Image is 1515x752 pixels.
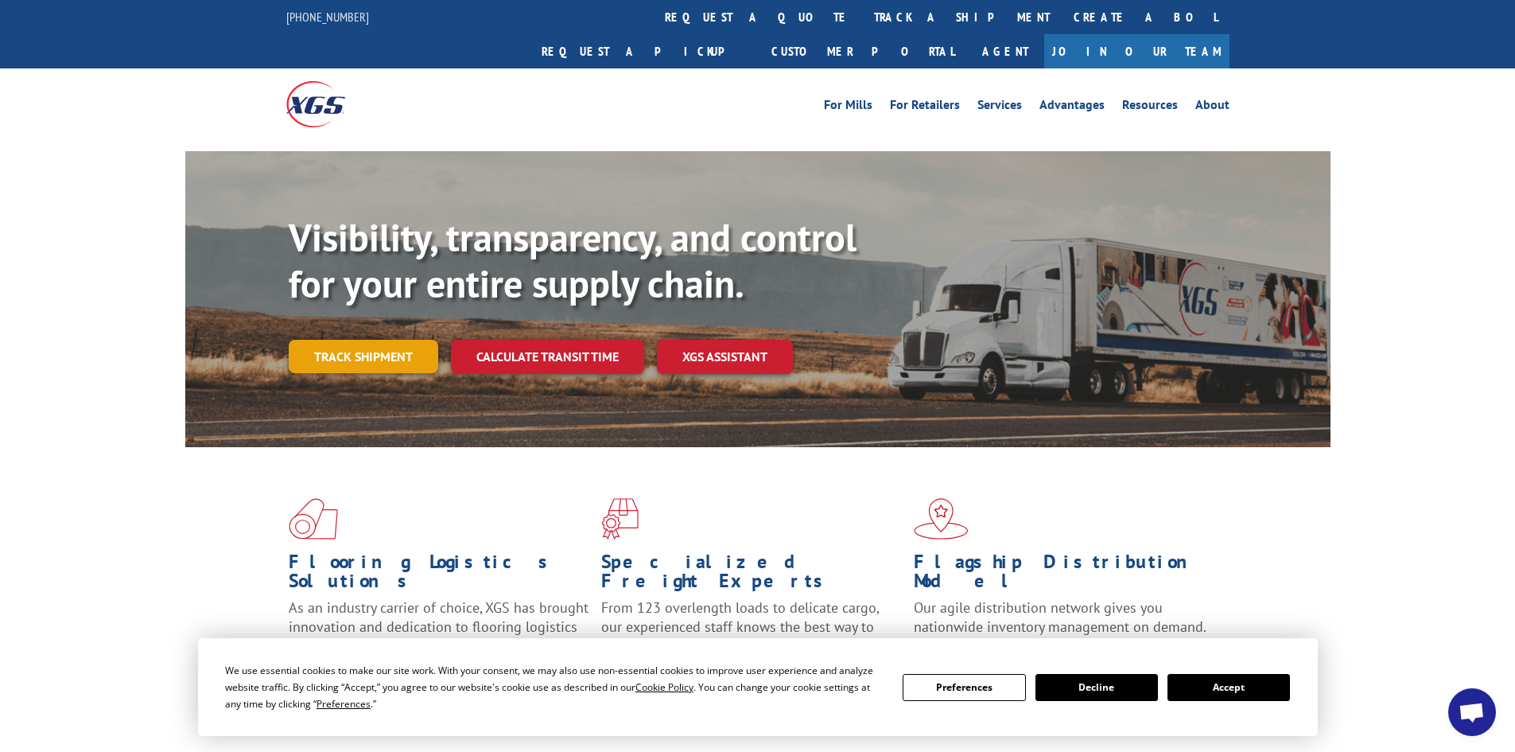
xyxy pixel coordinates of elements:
h1: Flooring Logistics Solutions [289,552,589,598]
button: Accept [1167,674,1290,701]
p: From 123 overlength loads to delicate cargo, our experienced staff knows the best way to move you... [601,598,902,669]
a: For Mills [824,99,872,116]
a: Track shipment [289,340,438,373]
a: Join Our Team [1044,34,1229,68]
a: Services [977,99,1022,116]
div: Cookie Consent Prompt [198,638,1318,736]
a: For Retailers [890,99,960,116]
a: Agent [966,34,1044,68]
span: As an industry carrier of choice, XGS has brought innovation and dedication to flooring logistics... [289,598,589,655]
img: xgs-icon-focused-on-flooring-red [601,498,639,540]
h1: Specialized Freight Experts [601,552,902,598]
a: Request a pickup [530,34,759,68]
span: Preferences [317,697,371,711]
span: Our agile distribution network gives you nationwide inventory management on demand. [914,598,1206,636]
button: Decline [1035,674,1158,701]
b: Visibility, transparency, and control for your entire supply chain. [289,212,857,308]
a: About [1195,99,1229,116]
button: Preferences [903,674,1025,701]
h1: Flagship Distribution Model [914,552,1214,598]
a: Advantages [1039,99,1105,116]
img: xgs-icon-flagship-distribution-model-red [914,498,969,540]
a: [PHONE_NUMBER] [286,9,369,25]
a: Resources [1122,99,1178,116]
img: xgs-icon-total-supply-chain-intelligence-red [289,498,338,540]
a: Customer Portal [759,34,966,68]
a: Calculate transit time [451,340,644,374]
span: Cookie Policy [635,680,693,694]
a: Open chat [1448,688,1496,736]
div: We use essential cookies to make our site work. With your consent, we may also use non-essential ... [225,662,884,712]
a: XGS ASSISTANT [657,340,793,374]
